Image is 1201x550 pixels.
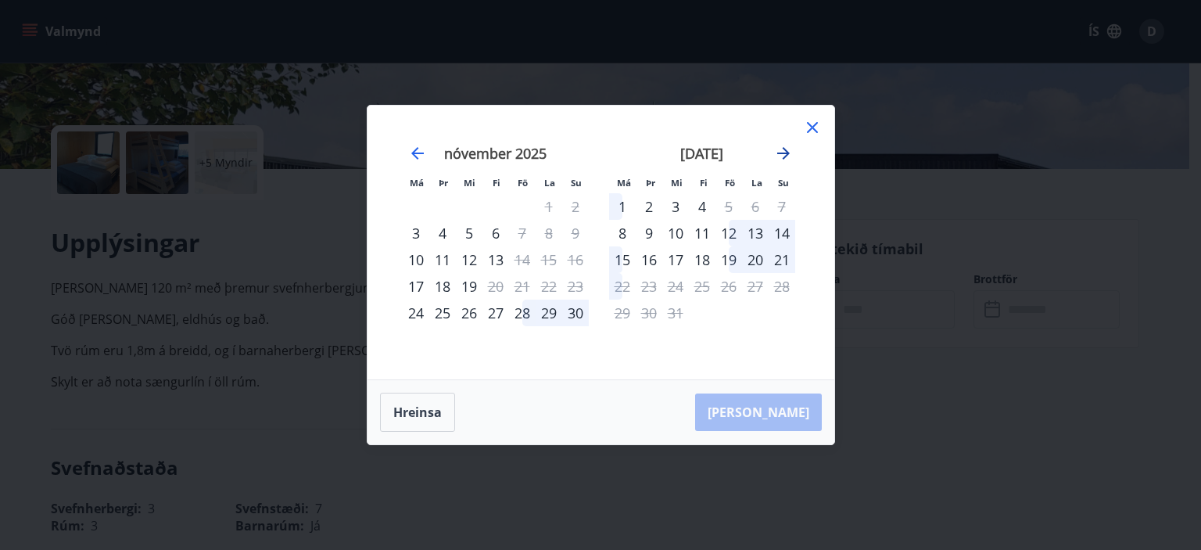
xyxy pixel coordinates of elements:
[493,177,500,189] small: Fi
[456,273,482,300] div: 19
[742,246,769,273] div: 20
[429,300,456,326] div: 25
[509,300,536,326] div: 28
[456,300,482,326] div: 26
[769,220,795,246] td: Choose sunnudagur, 14. desember 2025 as your check-in date. It’s available.
[689,246,715,273] div: 18
[562,273,589,300] td: Not available. sunnudagur, 23. nóvember 2025
[689,246,715,273] td: Choose fimmtudagur, 18. desember 2025 as your check-in date. It’s available.
[700,177,708,189] small: Fi
[609,273,636,300] td: Not available. mánudagur, 22. desember 2025
[636,193,662,220] td: Choose þriðjudagur, 2. desember 2025 as your check-in date. It’s available.
[439,177,448,189] small: Þr
[617,177,631,189] small: Má
[636,220,662,246] td: Choose þriðjudagur, 9. desember 2025 as your check-in date. It’s available.
[456,246,482,273] div: 12
[518,177,528,189] small: Fö
[509,220,536,246] div: Aðeins útritun í boði
[509,300,536,326] td: Choose föstudagur, 28. nóvember 2025 as your check-in date. It’s available.
[715,246,742,273] div: 19
[536,246,562,273] td: Not available. laugardagur, 15. nóvember 2025
[715,273,742,300] td: Not available. föstudagur, 26. desember 2025
[769,220,795,246] div: 14
[609,220,636,246] div: Aðeins innritun í boði
[562,220,589,246] td: Not available. sunnudagur, 9. nóvember 2025
[609,246,636,273] div: 15
[609,220,636,246] td: Choose mánudagur, 8. desember 2025 as your check-in date. It’s available.
[769,246,795,273] div: 21
[662,300,689,326] td: Not available. miðvikudagur, 31. desember 2025
[662,246,689,273] div: 17
[689,273,715,300] td: Not available. fimmtudagur, 25. desember 2025
[662,220,689,246] div: 10
[769,273,795,300] td: Not available. sunnudagur, 28. desember 2025
[403,220,429,246] td: Choose mánudagur, 3. nóvember 2025 as your check-in date. It’s available.
[403,246,429,273] td: Choose mánudagur, 10. nóvember 2025 as your check-in date. It’s available.
[609,300,636,326] td: Not available. mánudagur, 29. desember 2025
[403,273,429,300] div: Aðeins innritun í boði
[482,273,509,300] div: Aðeins útritun í boði
[715,193,742,220] td: Not available. föstudagur, 5. desember 2025
[456,220,482,246] td: Choose miðvikudagur, 5. nóvember 2025 as your check-in date. It’s available.
[403,273,429,300] td: Choose mánudagur, 17. nóvember 2025 as your check-in date. It’s available.
[536,193,562,220] td: Not available. laugardagur, 1. nóvember 2025
[662,193,689,220] div: 3
[482,220,509,246] div: 6
[689,193,715,220] td: Choose fimmtudagur, 4. desember 2025 as your check-in date. It’s available.
[482,300,509,326] td: Choose fimmtudagur, 27. nóvember 2025 as your check-in date. It’s available.
[725,177,735,189] small: Fö
[562,246,589,273] td: Not available. sunnudagur, 16. nóvember 2025
[662,220,689,246] td: Choose miðvikudagur, 10. desember 2025 as your check-in date. It’s available.
[536,300,562,326] div: 29
[429,300,456,326] td: Choose þriðjudagur, 25. nóvember 2025 as your check-in date. It’s available.
[482,246,509,273] div: 13
[509,220,536,246] td: Not available. föstudagur, 7. nóvember 2025
[410,177,424,189] small: Má
[482,300,509,326] div: 27
[636,246,662,273] td: Choose þriðjudagur, 16. desember 2025 as your check-in date. It’s available.
[689,220,715,246] div: 11
[689,220,715,246] td: Choose fimmtudagur, 11. desember 2025 as your check-in date. It’s available.
[456,246,482,273] td: Choose miðvikudagur, 12. nóvember 2025 as your check-in date. It’s available.
[464,177,475,189] small: Mi
[689,193,715,220] div: 4
[482,220,509,246] td: Choose fimmtudagur, 6. nóvember 2025 as your check-in date. It’s available.
[544,177,555,189] small: La
[769,193,795,220] td: Not available. sunnudagur, 7. desember 2025
[429,246,456,273] td: Choose þriðjudagur, 11. nóvember 2025 as your check-in date. It’s available.
[456,220,482,246] div: 5
[509,246,536,273] td: Not available. föstudagur, 14. nóvember 2025
[429,273,456,300] div: 18
[636,273,662,300] td: Not available. þriðjudagur, 23. desember 2025
[403,220,429,246] div: Aðeins innritun í boði
[429,220,456,246] div: 4
[680,144,723,163] strong: [DATE]
[536,273,562,300] td: Not available. laugardagur, 22. nóvember 2025
[609,193,636,220] div: 1
[609,193,636,220] td: Choose mánudagur, 1. desember 2025 as your check-in date. It’s available.
[509,246,536,273] div: Aðeins útritun í boði
[715,193,742,220] div: Aðeins útritun í boði
[509,273,536,300] td: Not available. föstudagur, 21. nóvember 2025
[536,220,562,246] td: Not available. laugardagur, 8. nóvember 2025
[742,246,769,273] td: Choose laugardagur, 20. desember 2025 as your check-in date. It’s available.
[571,177,582,189] small: Su
[636,300,662,326] td: Not available. þriðjudagur, 30. desember 2025
[562,193,589,220] td: Not available. sunnudagur, 2. nóvember 2025
[408,144,427,163] div: Move backward to switch to the previous month.
[609,273,636,300] div: Aðeins útritun í boði
[403,300,429,326] div: Aðeins innritun í boði
[482,273,509,300] td: Not available. fimmtudagur, 20. nóvember 2025
[662,246,689,273] td: Choose miðvikudagur, 17. desember 2025 as your check-in date. It’s available.
[778,177,789,189] small: Su
[429,220,456,246] td: Choose þriðjudagur, 4. nóvember 2025 as your check-in date. It’s available.
[742,220,769,246] td: Choose laugardagur, 13. desember 2025 as your check-in date. It’s available.
[403,246,429,273] div: Aðeins innritun í boði
[636,193,662,220] div: 2
[751,177,762,189] small: La
[380,393,455,432] button: Hreinsa
[774,144,793,163] div: Move forward to switch to the next month.
[742,273,769,300] td: Not available. laugardagur, 27. desember 2025
[536,300,562,326] td: Choose laugardagur, 29. nóvember 2025 as your check-in date. It’s available.
[646,177,655,189] small: Þr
